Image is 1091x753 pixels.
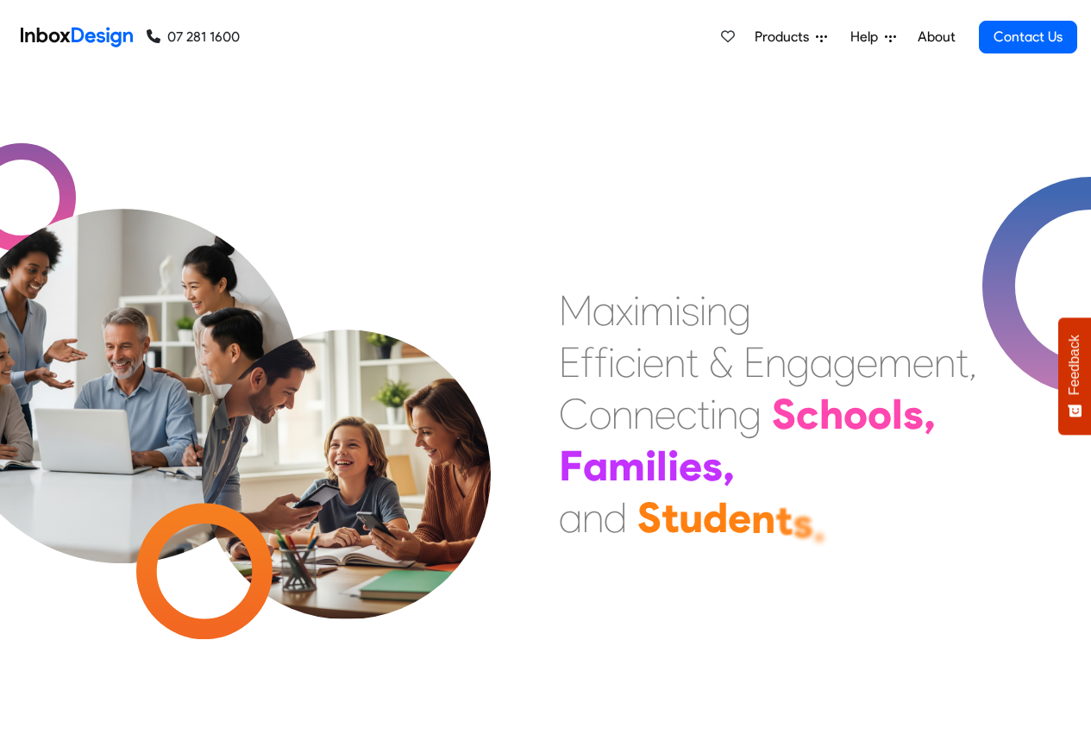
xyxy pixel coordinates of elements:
div: n [765,336,787,388]
div: a [593,285,616,336]
div: d [604,492,627,543]
button: Feedback - Show survey [1058,317,1091,435]
div: i [633,285,640,336]
div: m [608,440,645,492]
div: M [559,285,593,336]
a: About [912,20,960,54]
div: i [645,440,656,492]
div: t [697,388,710,440]
div: c [615,336,636,388]
div: n [664,336,686,388]
div: n [934,336,956,388]
div: n [717,388,738,440]
div: s [903,388,924,440]
div: S [772,388,796,440]
div: m [878,336,912,388]
div: g [728,285,751,336]
div: o [843,388,868,440]
div: m [640,285,674,336]
div: a [810,336,833,388]
div: n [633,388,655,440]
a: 07 281 1600 [147,27,240,47]
div: F [559,440,583,492]
div: S [637,492,661,543]
div: c [676,388,697,440]
div: c [796,388,819,440]
div: t [661,492,679,543]
span: Help [850,27,885,47]
div: n [751,493,775,544]
div: x [616,285,633,336]
div: t [956,336,969,388]
div: f [580,336,594,388]
div: f [594,336,608,388]
div: u [679,492,703,543]
div: n [706,285,728,336]
div: E [743,336,765,388]
a: Contact Us [979,21,1077,53]
div: , [924,388,936,440]
div: i [636,336,643,388]
div: l [892,388,903,440]
div: e [912,336,934,388]
div: i [608,336,615,388]
div: t [686,336,699,388]
div: n [582,492,604,543]
div: h [819,388,843,440]
div: s [702,440,723,492]
div: o [868,388,892,440]
div: g [787,336,810,388]
div: o [589,388,611,440]
div: i [674,285,681,336]
div: C [559,388,589,440]
div: Maximising Efficient & Engagement, Connecting Schools, Families, and Students. [559,285,977,543]
img: parents_with_child.png [166,258,527,619]
span: Feedback [1067,335,1082,395]
div: l [656,440,668,492]
div: e [643,336,664,388]
div: E [559,336,580,388]
div: a [559,492,582,543]
div: i [699,285,706,336]
div: i [668,440,679,492]
div: a [583,440,608,492]
div: n [611,388,633,440]
a: Products [748,20,834,54]
div: i [710,388,717,440]
div: e [679,440,702,492]
div: g [833,336,856,388]
div: s [681,285,699,336]
div: & [709,336,733,388]
div: , [969,336,977,388]
div: d [703,492,728,543]
span: Products [755,27,816,47]
div: e [728,492,751,543]
div: . [813,501,825,553]
a: Help [843,20,903,54]
div: g [738,388,762,440]
div: t [775,494,793,546]
div: , [723,440,735,492]
div: s [793,497,813,549]
div: e [856,336,878,388]
div: e [655,388,676,440]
